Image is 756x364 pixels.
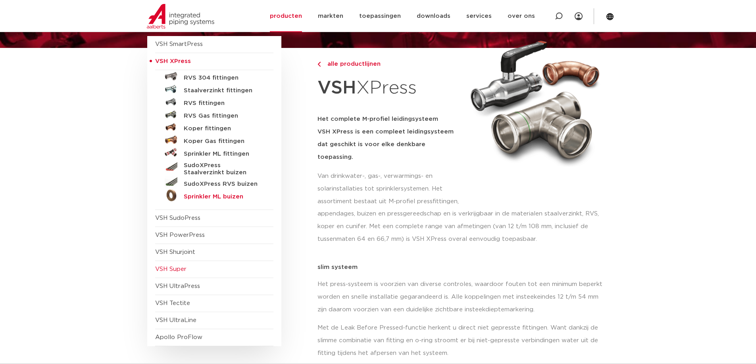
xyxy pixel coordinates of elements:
a: VSH Super [155,266,187,272]
a: VSH SmartPress [155,41,203,47]
h5: RVS fittingen [184,100,262,107]
a: VSH UltraLine [155,317,196,323]
h5: RVS 304 fittingen [184,74,262,82]
h5: RVS Gas fittingen [184,112,262,120]
a: RVS 304 fittingen [155,70,273,83]
h5: Het complete M-profiel leidingsysteem VSH XPress is een compleet leidingsysteem dat geschikt is v... [317,113,461,164]
a: Koper fittingen [155,121,273,133]
h5: Sprinkler ML fittingen [184,151,262,158]
h5: Koper fittingen [184,125,262,132]
h5: SudoXPress Staalverzinkt buizen [184,162,262,176]
a: VSH PowerPress [155,232,205,238]
a: Koper Gas fittingen [155,133,273,146]
p: Het press-systeem is voorzien van diverse controles, waardoor fouten tot een minimum beperkt word... [317,278,609,316]
a: VSH SudoPress [155,215,200,221]
strong: VSH [317,79,356,97]
p: slim systeem [317,264,609,270]
a: SudoXPress Staalverzinkt buizen [155,159,273,176]
a: Sprinkler ML buizen [155,189,273,202]
a: alle productlijnen [317,59,461,69]
a: RVS fittingen [155,95,273,108]
a: RVS Gas fittingen [155,108,273,121]
h1: XPress [317,73,461,103]
h5: SudoXPress RVS buizen [184,181,262,188]
p: Van drinkwater-, gas-, verwarmings- en solarinstallaties tot sprinklersystemen. Het assortiment b... [317,170,461,208]
a: Sprinkler ML fittingen [155,146,273,159]
p: appendages, buizen en pressgereedschap en is verkrijgbaar in de materialen staalverzinkt, RVS, ko... [317,208,609,246]
h5: Koper Gas fittingen [184,138,262,145]
a: Apollo ProFlow [155,334,202,340]
a: VSH UltraPress [155,283,200,289]
h5: Staalverzinkt fittingen [184,87,262,94]
a: SudoXPress RVS buizen [155,176,273,189]
a: VSH Tectite [155,300,190,306]
a: VSH Shurjoint [155,249,195,255]
span: VSH XPress [155,58,191,64]
a: Staalverzinkt fittingen [155,83,273,95]
img: chevron-right.svg [317,62,321,67]
h5: Sprinkler ML buizen [184,193,262,200]
span: alle productlijnen [323,61,381,67]
p: Met de Leak Before Pressed-functie herkent u direct niet gepresste fittingen. Want dankzij de sli... [317,322,609,360]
